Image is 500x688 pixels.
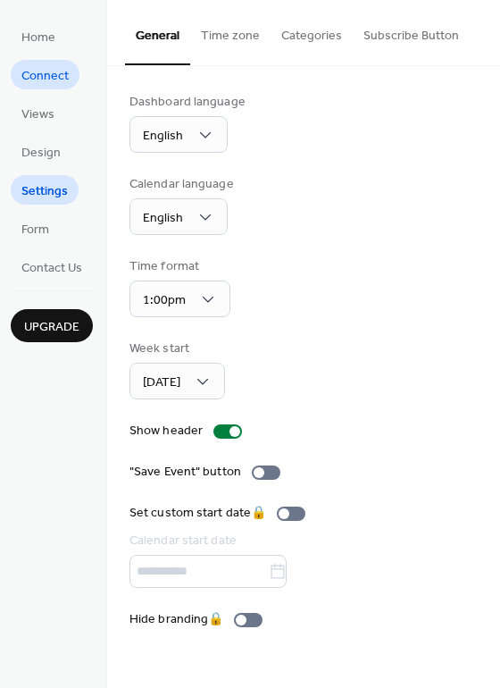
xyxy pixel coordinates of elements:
span: Form [21,221,49,239]
a: Settings [11,175,79,205]
span: Upgrade [24,318,79,337]
div: Calendar language [129,175,234,194]
a: Design [11,137,71,166]
span: Views [21,105,54,124]
a: Form [11,214,60,243]
span: [DATE] [143,371,180,395]
span: English [143,124,183,148]
a: Connect [11,60,79,89]
span: Contact Us [21,259,82,278]
div: Time format [129,257,227,276]
div: "Save Event" button [129,463,241,482]
a: Contact Us [11,252,93,281]
div: Week start [129,340,221,358]
span: English [143,206,183,231]
span: Settings [21,182,68,201]
div: Show header [129,422,203,440]
span: 1:00pm [143,289,186,313]
button: Upgrade [11,309,93,342]
a: Views [11,98,65,128]
div: Dashboard language [129,93,246,112]
span: Design [21,144,61,163]
span: Connect [21,67,69,86]
a: Home [11,21,66,51]
span: Home [21,29,55,47]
